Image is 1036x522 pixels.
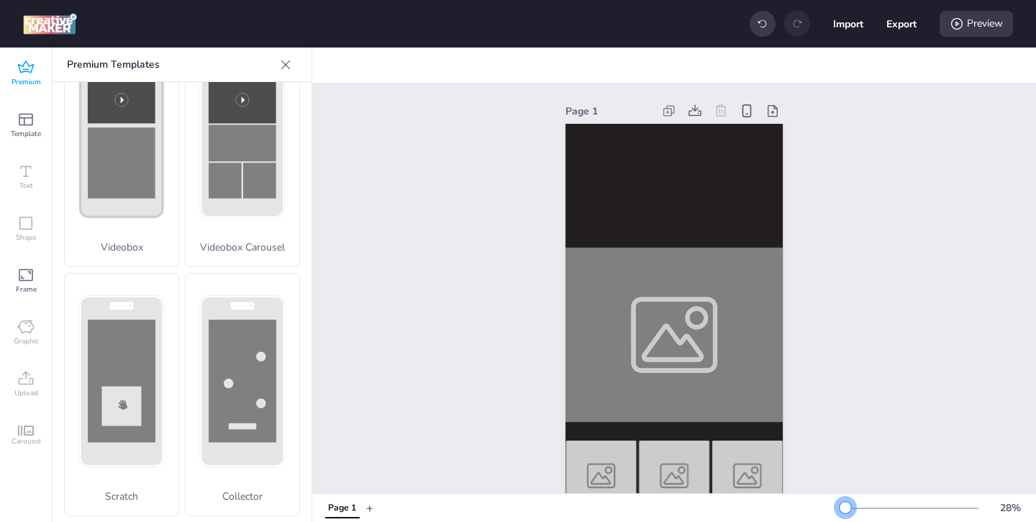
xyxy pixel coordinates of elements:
div: Preview [940,11,1013,37]
div: Tabs [318,495,366,521]
span: Carousel [12,436,41,447]
p: Collector [186,489,299,504]
span: Premium [12,76,41,88]
span: Shape [16,232,36,243]
div: Page 1 [565,104,653,119]
button: Import [833,9,863,39]
span: Graphic [14,336,39,347]
p: Scratch [65,489,178,504]
button: Export [886,9,917,39]
div: Page 1 [328,502,356,515]
span: Upload [14,387,38,399]
button: + [366,495,373,521]
p: Videobox [65,240,178,255]
span: Frame [16,284,37,295]
div: 28 % [993,500,1027,516]
p: Premium Templates [67,48,274,82]
span: Text [19,180,33,192]
p: Videobox Carousel [186,240,299,255]
span: Template [11,128,41,140]
img: logo Creative Maker [23,13,77,35]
